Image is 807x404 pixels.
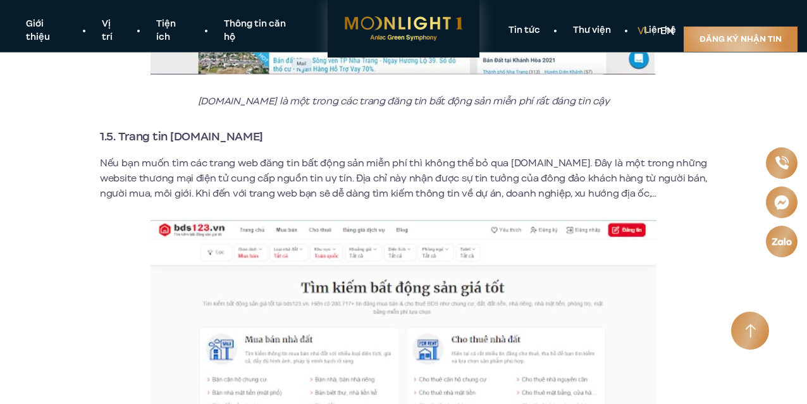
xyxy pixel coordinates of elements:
[557,24,627,37] a: Thư viện
[140,18,207,44] a: Tiện ích
[660,24,674,38] a: en
[492,24,557,37] a: Tin tức
[745,324,756,338] img: Arrow icon
[773,194,790,211] img: Messenger icon
[198,94,609,108] em: [DOMAIN_NAME] là một trong các trang đăng tin bất động sản miễn phí rất đáng tin cậy
[774,156,789,170] img: Phone icon
[100,156,707,201] p: Nếu bạn muốn tìm các trang web đăng tin bất động sản miễn phí thì không thể bỏ qua [DOMAIN_NAME]....
[100,128,263,145] strong: 1.5. Trang tin [DOMAIN_NAME]
[207,18,315,44] a: Thông tin căn hộ
[638,24,647,38] a: vi
[771,236,792,246] img: Zalo icon
[627,24,693,37] a: Liên hệ
[85,18,139,44] a: Vị trí
[684,27,798,52] a: Đăng ký nhận tin
[9,18,85,44] a: Giới thiệu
